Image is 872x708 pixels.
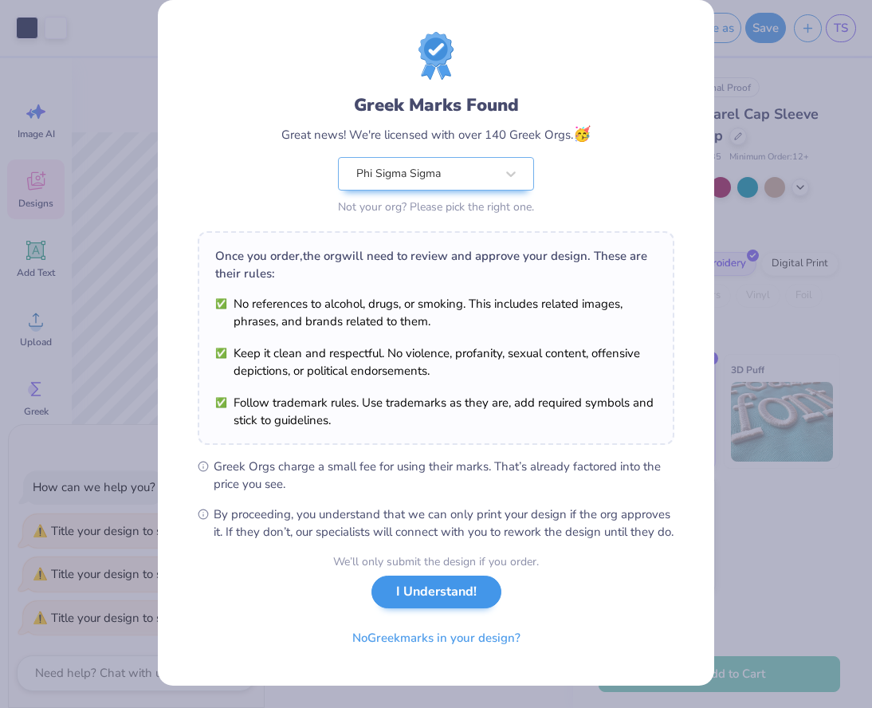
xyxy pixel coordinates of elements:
button: I Understand! [371,576,501,608]
div: Greek Marks Found [354,92,519,118]
button: NoGreekmarks in your design? [339,622,534,655]
img: License badge [418,32,454,80]
div: We’ll only submit the design if you order. [333,553,539,570]
div: Once you order, the org will need to review and approve your design. These are their rules: [215,247,657,282]
li: No references to alcohol, drugs, or smoking. This includes related images, phrases, and brands re... [215,295,657,330]
div: Great news! We're licensed with over 140 Greek Orgs. [281,124,591,145]
div: Not your org? Please pick the right one. [338,199,534,215]
span: 🥳 [573,124,591,144]
span: Greek Orgs charge a small fee for using their marks. That’s already factored into the price you see. [214,458,674,493]
li: Follow trademark rules. Use trademarks as they are, add required symbols and stick to guidelines. [215,394,657,429]
span: By proceeding, you understand that we can only print your design if the org approves it. If they ... [214,505,674,541]
li: Keep it clean and respectful. No violence, profanity, sexual content, offensive depictions, or po... [215,344,657,380]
